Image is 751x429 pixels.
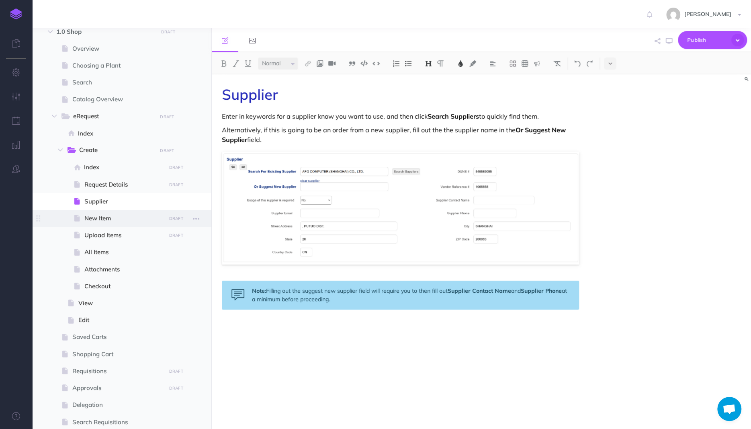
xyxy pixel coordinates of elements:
[469,60,476,67] img: Text background color button
[222,85,278,103] span: Supplier
[457,60,464,67] img: Text color button
[84,265,163,274] span: Attachments
[304,60,311,67] img: Link button
[405,60,412,67] img: Unordered list button
[166,163,186,172] button: DRAFT
[72,417,163,427] span: Search Requisitions
[72,78,163,87] span: Search
[222,281,579,310] div: Filling out the suggest new supplier field will require you to then fill out and at a minimum bef...
[328,60,336,67] img: Add video button
[161,29,175,35] small: DRAFT
[84,247,163,257] span: All Items
[586,60,593,67] img: Redo
[78,129,163,138] span: Index
[72,94,163,104] span: Catalog Overview
[448,287,511,294] strong: Supplier Contact Name
[678,31,747,49] button: Publish
[553,60,561,67] img: Clear styles button
[316,60,323,67] img: Add image button
[437,60,444,67] img: Paragraph button
[78,298,163,308] span: View
[687,34,727,46] span: Publish
[169,182,183,187] small: DRAFT
[166,180,186,189] button: DRAFT
[521,60,528,67] img: Create table button
[56,27,153,37] span: 1.0 Shop
[84,281,163,291] span: Checkout
[166,367,186,376] button: DRAFT
[73,111,151,122] span: eRequest
[489,60,496,67] img: Alignment dropdown menu button
[252,287,266,294] strong: Note:
[72,332,163,342] span: Saved Carts
[157,146,177,155] button: DRAFT
[84,213,163,223] span: New Item
[72,366,163,376] span: Requisitions
[160,148,174,153] small: DRAFT
[222,152,579,265] img: ToBFXxS94iFlagyFBFGA.png
[521,287,562,294] strong: Supplier Phone
[717,397,741,421] a: Open chat
[533,60,540,67] img: Callout dropdown menu button
[372,60,380,66] img: Inline code button
[393,60,400,67] img: Ordered list button
[160,114,174,119] small: DRAFT
[169,165,183,170] small: DRAFT
[84,197,163,206] span: Supplier
[169,369,183,374] small: DRAFT
[232,60,239,67] img: Italic button
[425,60,432,67] img: Headings dropdown button
[680,10,735,18] span: [PERSON_NAME]
[79,145,151,156] span: Create
[84,230,163,240] span: Upload Items
[222,125,579,144] p: Alternatively, if this is going to be an order from a new supplier, fill out the the supplier nam...
[10,8,22,20] img: logo-mark.svg
[158,27,178,37] button: DRAFT
[360,60,368,66] img: Code block button
[72,349,163,359] span: Shopping Cart
[574,60,581,67] img: Undo
[166,231,186,240] button: DRAFT
[72,44,163,53] span: Overview
[169,216,183,221] small: DRAFT
[72,383,163,393] span: Approvals
[666,8,680,22] img: 743f3ee6f9f80ed2ad13fd650e81ed88.jpg
[169,233,183,238] small: DRAFT
[220,60,227,67] img: Bold button
[169,386,183,391] small: DRAFT
[222,111,579,121] p: Enter in keywords for a supplier know you want to use, and then click to quickly find them.
[157,112,177,121] button: DRAFT
[78,315,163,325] span: Edit
[72,61,163,70] span: Choosing a Plant
[84,162,163,172] span: Index
[428,112,479,120] strong: Search Suppliers
[348,60,356,67] img: Blockquote button
[72,400,163,410] span: Delegation
[84,180,163,189] span: Request Details
[166,384,186,393] button: DRAFT
[166,214,186,223] button: DRAFT
[244,60,252,67] img: Underline button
